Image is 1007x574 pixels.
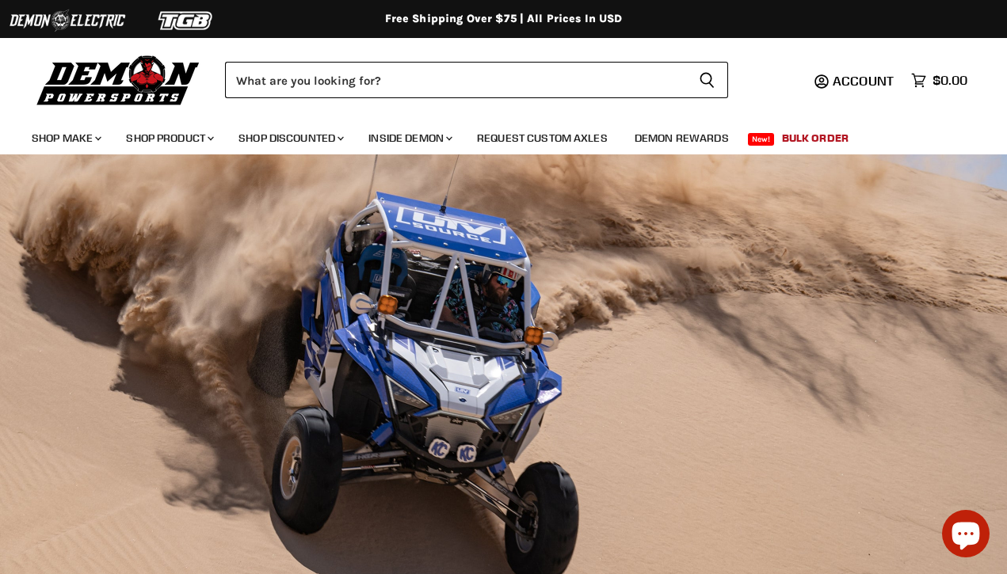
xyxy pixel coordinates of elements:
form: Product [225,62,728,98]
a: $0.00 [903,69,975,92]
img: Demon Powersports [32,51,205,108]
span: Account [833,73,894,89]
a: Bulk Order [770,122,860,154]
a: Shop Product [114,122,223,154]
a: Demon Rewards [623,122,741,154]
button: Search [686,62,728,98]
a: Inside Demon [357,122,462,154]
inbox-online-store-chat: Shopify online store chat [937,510,994,561]
img: Demon Electric Logo 2 [8,6,127,36]
ul: Main menu [20,116,963,154]
img: TGB Logo 2 [127,6,246,36]
span: New! [748,133,775,146]
a: Shop Discounted [227,122,353,154]
span: $0.00 [933,73,967,88]
a: Shop Make [20,122,111,154]
a: Request Custom Axles [465,122,620,154]
input: Search [225,62,686,98]
a: Account [826,74,903,88]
